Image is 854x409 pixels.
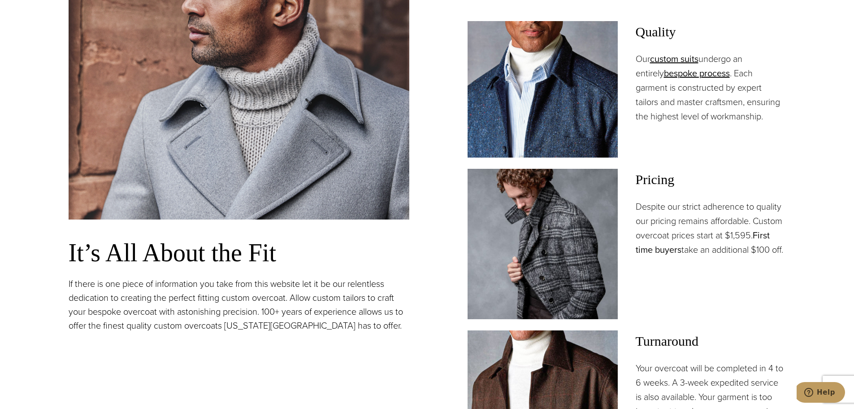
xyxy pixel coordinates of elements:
h3: It’s All About the Fit [69,237,409,268]
img: Loro Piana blue custom made overcoat. [468,21,618,158]
p: Our undergo an entirely . Each garment is constructed by expert tailors and master craftsmen, ens... [636,52,786,123]
p: Despite our strict adherence to quality our pricing remains affordable. Custom overcoat prices st... [636,199,786,257]
span: Quality [636,21,786,43]
a: First time buyers [636,229,770,256]
a: custom suits [650,52,698,66]
a: bespoke process [664,66,730,80]
iframe: Opens a widget where you can chat to one of our agents [797,382,845,405]
p: If there is one piece of information you take from this website let it be our relentless dedicati... [69,277,409,333]
span: Turnaround [636,330,786,352]
img: Man in double breasted grey plaid bespoke overcoat. [468,169,618,319]
span: Pricing [636,169,786,190]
